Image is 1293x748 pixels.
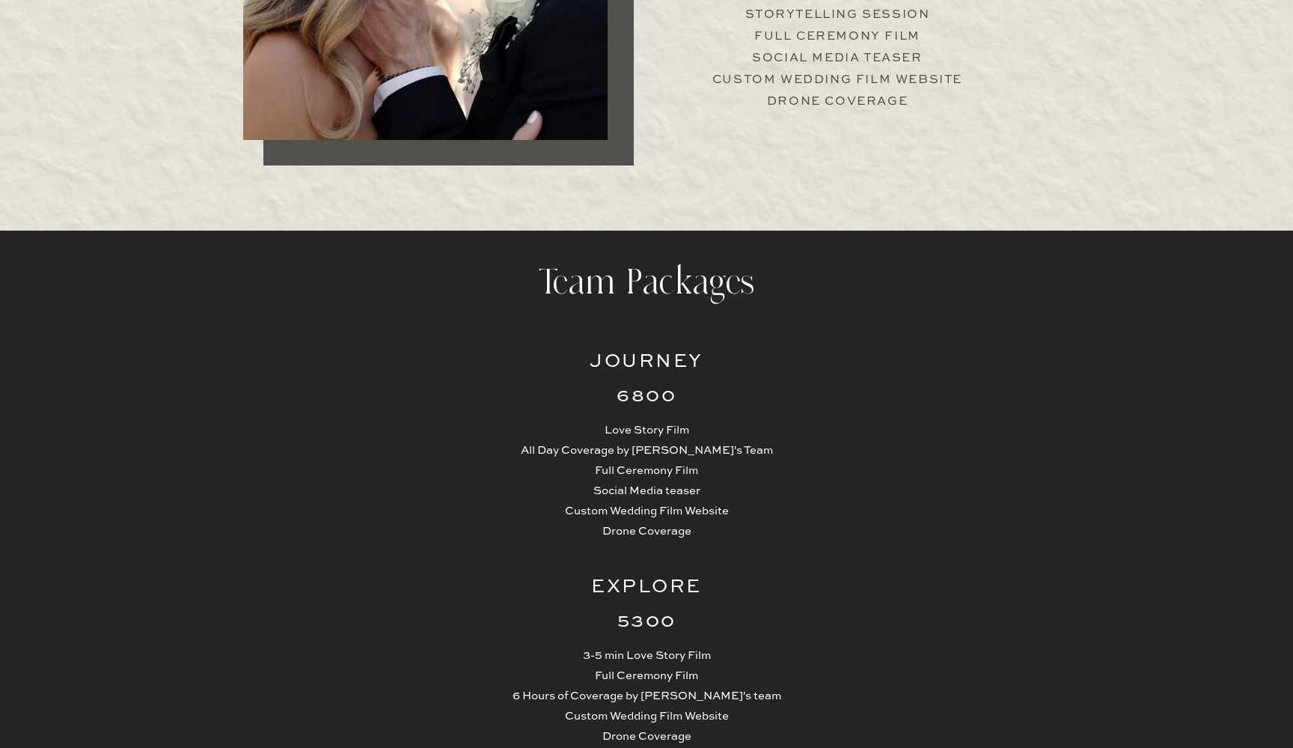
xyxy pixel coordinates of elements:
p: Love Story Film All Day Coverage by [PERSON_NAME]'s Team Full Ceremony Film Social Media teaser C... [505,420,788,541]
h2: 5300 [573,607,720,637]
h2: 6800 [573,382,720,412]
h2: Journey [573,347,720,377]
h2: Team Packages [538,258,756,302]
h2: Explore [573,573,720,603]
